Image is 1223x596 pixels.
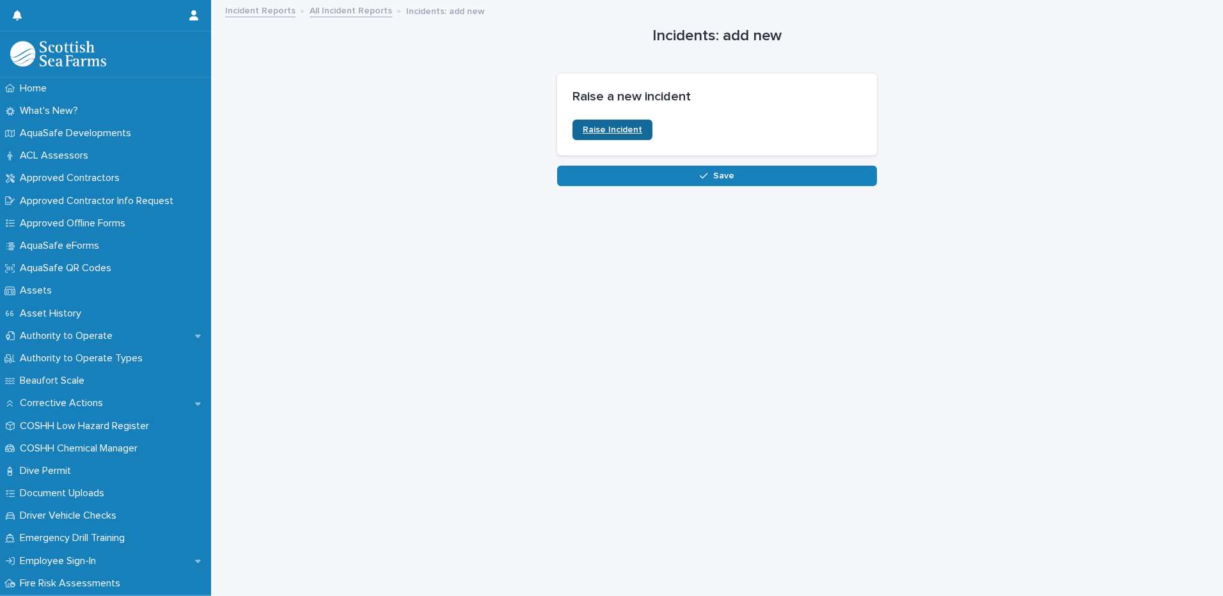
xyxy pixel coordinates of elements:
[15,217,136,230] p: Approved Offline Forms
[583,125,642,134] span: Raise Incident
[10,41,106,67] img: bPIBxiqnSb2ggTQWdOVV
[557,27,877,45] h1: Incidents: add new
[15,397,113,409] p: Corrective Actions
[15,532,135,544] p: Emergency Drill Training
[15,82,57,95] p: Home
[15,510,127,522] p: Driver Vehicle Checks
[15,240,109,252] p: AquaSafe eForms
[15,150,99,162] p: ACL Assessors
[572,120,652,140] a: Raise Incident
[225,3,296,17] a: Incident Reports
[15,577,130,590] p: Fire Risk Assessments
[713,171,734,180] span: Save
[15,487,114,499] p: Document Uploads
[15,127,141,139] p: AquaSafe Developments
[15,330,123,342] p: Authority to Operate
[15,465,81,477] p: Dive Permit
[310,3,392,17] a: All Incident Reports
[15,420,159,432] p: COSHH Low Hazard Register
[15,195,184,207] p: Approved Contractor Info Request
[15,352,153,365] p: Authority to Operate Types
[15,375,95,387] p: Beaufort Scale
[15,308,91,320] p: Asset History
[557,166,877,186] button: Save
[15,285,62,297] p: Assets
[15,443,148,455] p: COSHH Chemical Manager
[406,3,485,17] p: Incidents: add new
[15,172,130,184] p: Approved Contractors
[572,89,862,104] h2: Raise a new incident
[15,555,106,567] p: Employee Sign-In
[15,262,122,274] p: AquaSafe QR Codes
[15,105,88,117] p: What's New?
